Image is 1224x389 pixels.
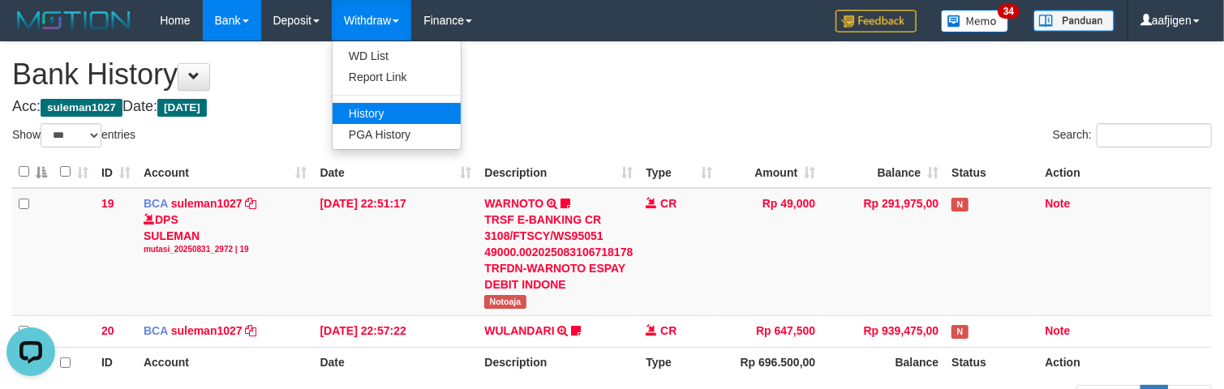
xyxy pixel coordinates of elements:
[951,198,968,212] span: Has Note
[137,156,314,188] th: Account: activate to sort column ascending
[719,347,822,378] th: Rp 696.500,00
[639,156,719,188] th: Type: activate to sort column ascending
[478,156,639,188] th: Description: activate to sort column ascending
[822,156,945,188] th: Balance: activate to sort column ascending
[314,156,479,188] th: Date: activate to sort column ascending
[144,244,307,255] div: mutasi_20250831_2972 | 19
[12,58,1212,91] h1: Bank History
[314,315,479,347] td: [DATE] 22:57:22
[835,10,917,32] img: Feedback.jpg
[41,123,101,147] select: Showentries
[660,197,676,210] span: CR
[314,347,479,378] th: Date
[1038,347,1212,378] th: Action
[484,295,526,309] span: Notoaja
[314,188,479,316] td: [DATE] 22:51:17
[41,99,122,117] span: suleman1027
[484,324,554,337] a: WULANDARI
[144,197,168,210] span: BCA
[484,212,633,293] div: TRSF E-BANKING CR 3108/FTSCY/WS95051 49000.002025083106718178 TRFDN-WARNOTO ESPAY DEBIT INDONE
[137,347,314,378] th: Account
[822,347,945,378] th: Balance
[333,66,461,88] a: Report Link
[95,156,137,188] th: ID: activate to sort column ascending
[246,324,257,337] a: Copy suleman1027 to clipboard
[333,124,461,145] a: PGA History
[1045,324,1070,337] a: Note
[54,156,95,188] th: : activate to sort column ascending
[1045,197,1070,210] a: Note
[998,4,1020,19] span: 34
[171,197,243,210] a: suleman1027
[6,6,55,55] button: Open LiveChat chat widget
[12,8,135,32] img: MOTION_logo.png
[101,324,114,337] span: 20
[639,347,719,378] th: Type
[12,99,1212,115] h4: Acc: Date:
[12,156,54,188] th: : activate to sort column descending
[951,325,968,339] span: Has Note
[171,324,243,337] a: suleman1027
[478,347,639,378] th: Description
[333,103,461,124] a: History
[144,324,168,337] span: BCA
[941,10,1009,32] img: Button%20Memo.svg
[333,45,461,66] a: WD List
[1053,123,1212,147] label: Search:
[144,212,307,255] div: DPS SULEMAN
[660,324,676,337] span: CR
[822,188,945,316] td: Rp 291,975,00
[945,156,1038,188] th: Status
[484,197,543,210] a: WARNOTO
[12,123,135,147] label: Show entries
[719,156,822,188] th: Amount: activate to sort column ascending
[1033,10,1114,32] img: panduan.png
[157,99,207,117] span: [DATE]
[101,197,114,210] span: 19
[1038,156,1212,188] th: Action
[822,315,945,347] td: Rp 939,475,00
[246,197,257,210] a: Copy suleman1027 to clipboard
[95,347,137,378] th: ID
[719,188,822,316] td: Rp 49,000
[945,347,1038,378] th: Status
[1097,123,1212,147] input: Search:
[719,315,822,347] td: Rp 647,500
